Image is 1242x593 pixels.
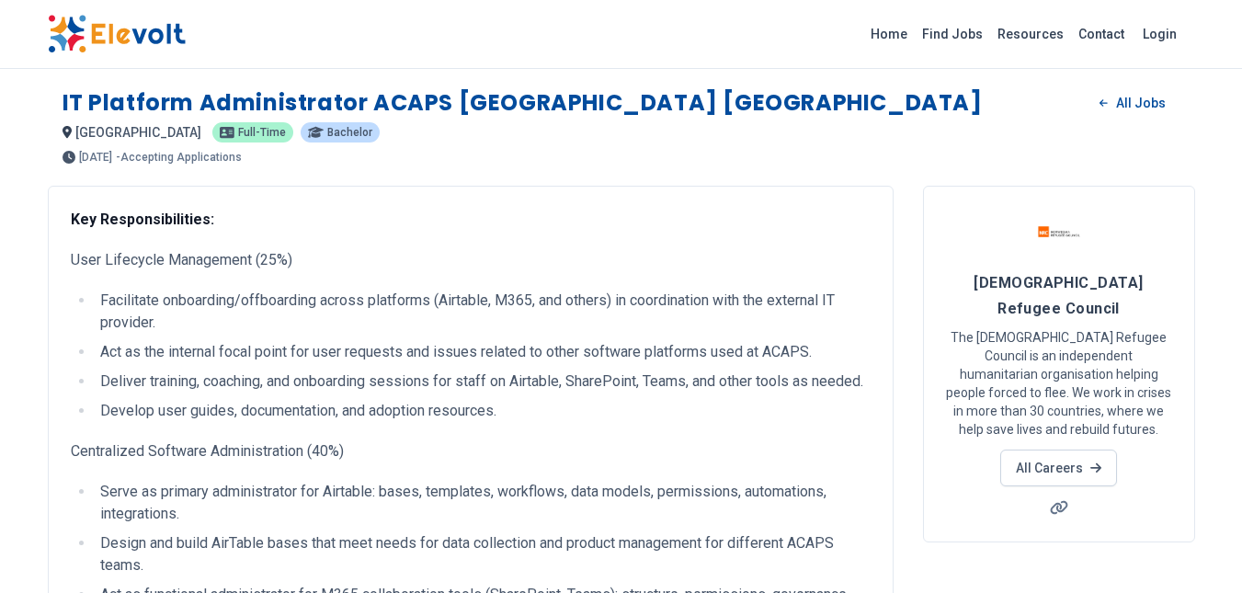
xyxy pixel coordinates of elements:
[1000,450,1117,486] a: All Careers
[95,532,871,576] li: Design and build AirTable bases that meet needs for data collection and product management for di...
[327,127,372,138] span: Bachelor
[71,249,871,271] p: User Lifecycle Management (25%)
[238,127,286,138] span: Full-time
[75,125,201,140] span: [GEOGRAPHIC_DATA]
[1132,16,1188,52] a: Login
[95,400,871,422] li: Develop user guides, documentation, and adoption resources.
[1071,19,1132,49] a: Contact
[95,290,871,334] li: Facilitate onboarding/offboarding across platforms (Airtable, M365, and others) in coordination w...
[1036,209,1082,255] img: Norwegian Refugee Council
[946,328,1172,439] p: The [DEMOGRAPHIC_DATA] Refugee Council is an independent humanitarian organisation helping people...
[79,152,112,163] span: [DATE]
[116,152,242,163] p: - Accepting Applications
[48,15,186,53] img: Elevolt
[71,211,214,228] strong: Key Responsibilities:
[95,341,871,363] li: Act as the internal focal point for user requests and issues related to other software platforms ...
[63,88,983,118] h1: IT Platform Administrator ACAPS [GEOGRAPHIC_DATA] [GEOGRAPHIC_DATA]
[95,481,871,525] li: Serve as primary administrator for Airtable: bases, templates, workflows, data models, permission...
[95,371,871,393] li: Deliver training, coaching, and onboarding sessions for staff on Airtable, SharePoint, Teams, and...
[1085,89,1179,117] a: All Jobs
[915,19,990,49] a: Find Jobs
[974,274,1143,317] span: [DEMOGRAPHIC_DATA] Refugee Council
[863,19,915,49] a: Home
[990,19,1071,49] a: Resources
[71,440,871,462] p: Centralized Software Administration (40%)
